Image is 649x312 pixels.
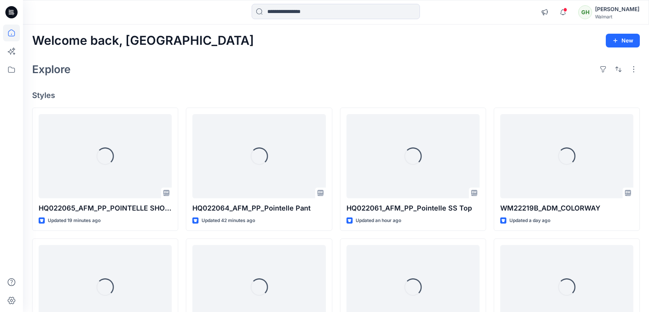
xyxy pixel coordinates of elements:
[509,217,550,225] p: Updated a day ago
[606,34,640,47] button: New
[32,91,640,100] h4: Styles
[32,63,71,75] h2: Explore
[32,34,254,48] h2: Welcome back, [GEOGRAPHIC_DATA]
[595,5,639,14] div: [PERSON_NAME]
[202,217,255,225] p: Updated 42 minutes ago
[39,203,172,214] p: HQ022065_AFM_PP_POINTELLE SHORT
[500,203,633,214] p: WM22219B_ADM_COLORWAY
[346,203,480,214] p: HQ022061_AFM_PP_Pointelle SS Top
[578,5,592,19] div: GH
[595,14,639,20] div: Walmart
[356,217,401,225] p: Updated an hour ago
[48,217,101,225] p: Updated 19 minutes ago
[192,203,325,214] p: HQ022064_AFM_PP_Pointelle Pant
